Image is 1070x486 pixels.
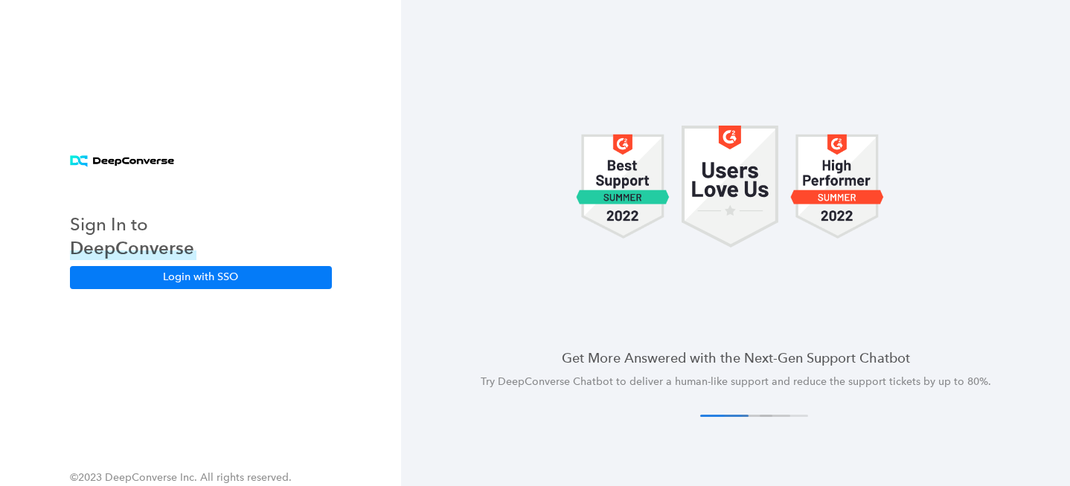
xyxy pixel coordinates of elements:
img: carousel 1 [576,126,670,247]
span: Try DeepConverse Chatbot to deliver a human-like support and reduce the support tickets by up to ... [481,375,991,388]
span: ©2023 DeepConverse Inc. All rights reserved. [70,471,292,484]
img: carousel 1 [790,126,884,247]
button: 2 [724,415,772,417]
img: carousel 1 [682,126,778,247]
img: horizontal logo [70,155,175,168]
button: 4 [760,415,808,417]
h3: DeepConverse [70,236,196,260]
h4: Get More Answered with the Next-Gen Support Chatbot [437,349,1034,367]
button: Login with SSO [70,266,332,288]
button: 3 [742,415,790,417]
button: 1 [700,415,749,417]
h3: Sign In to [70,213,196,236]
